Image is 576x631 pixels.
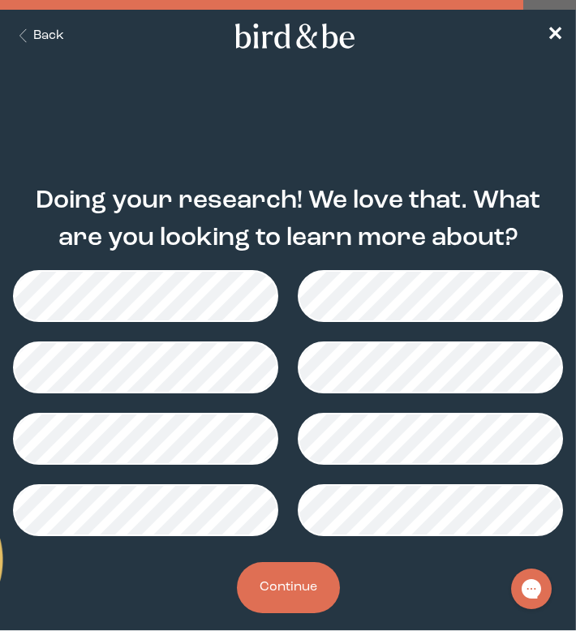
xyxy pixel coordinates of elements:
[237,562,340,613] button: Continue
[13,182,563,257] h2: Doing your research! We love that. What are you looking to learn more about?
[503,563,560,615] iframe: Gorgias live chat messenger
[547,26,563,45] span: ✕
[547,22,563,50] a: ✕
[13,27,64,45] button: Back Button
